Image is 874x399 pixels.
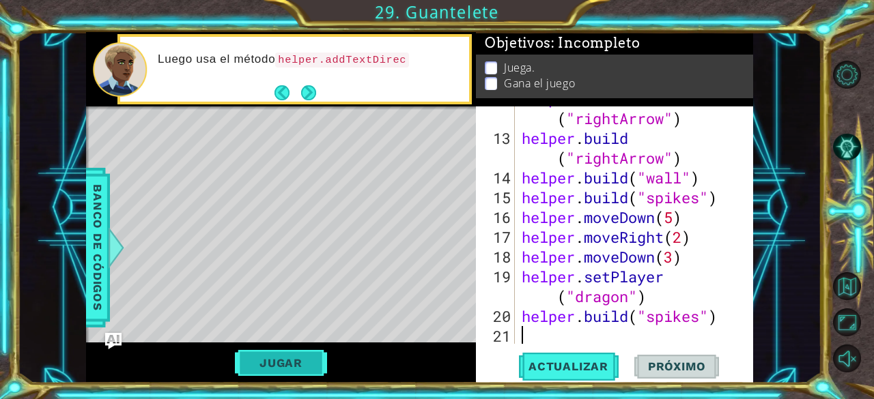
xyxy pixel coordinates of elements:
button: Jugar [235,350,327,376]
button: Next [300,85,317,101]
div: 20 [479,306,515,326]
button: Sonido encendido [833,344,861,372]
button: Back [274,85,301,100]
button: Volver al mapa [833,272,861,300]
div: 14 [479,168,515,188]
div: 17 [479,227,515,247]
a: Volver al mapa [834,269,874,305]
span: Objetivos [485,35,640,52]
span: : Incompleto [551,35,640,51]
div: 12 [479,89,515,128]
button: Ask AI [105,333,122,349]
code: helper.addTextDirec [275,53,409,68]
button: Opciones de nivel [833,61,861,89]
div: 13 [479,128,515,168]
p: Luego usa el método [158,52,460,68]
p: Juega. [504,60,535,75]
span: Actualizar [515,359,622,373]
div: 18 [479,247,515,267]
button: Próximo [634,353,719,381]
div: 16 [479,207,515,227]
div: 15 [479,188,515,207]
span: Banco de códigos [87,177,109,318]
button: Actualizar [515,353,622,381]
p: Gana el juego [504,76,575,91]
button: Maximizar navegador [833,308,861,336]
button: Pista IA [833,133,861,161]
div: 21 [479,326,515,346]
div: 19 [479,267,515,306]
span: Próximo [634,359,719,373]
